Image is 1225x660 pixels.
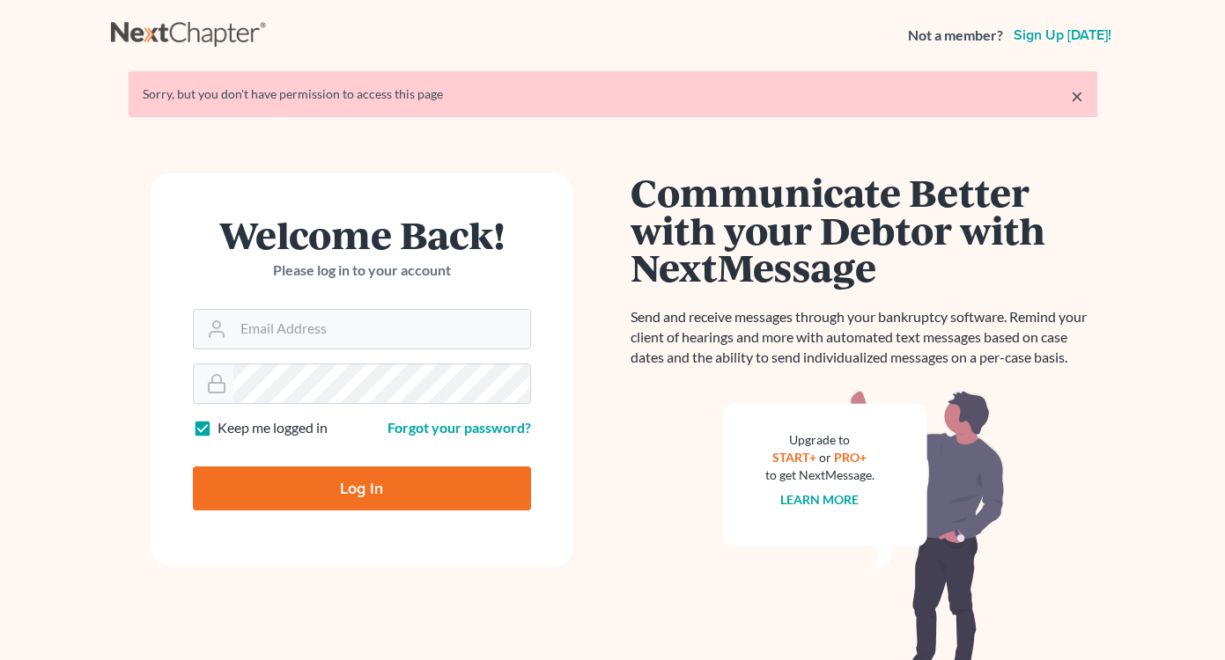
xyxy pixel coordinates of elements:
div: Sorry, but you don't have permission to access this page [143,85,1083,103]
p: Send and receive messages through your bankruptcy software. Remind your client of hearings and mo... [631,307,1097,368]
input: Log In [193,466,531,510]
div: Upgrade to [765,431,874,449]
h1: Communicate Better with your Debtor with NextMessage [631,173,1097,286]
p: Please log in to your account [193,260,531,281]
a: Forgot your password? [387,419,531,436]
a: Learn more [780,492,859,507]
a: PRO+ [834,450,867,465]
strong: Not a member? [908,26,1003,46]
span: or [819,450,831,465]
a: START+ [772,450,816,465]
a: × [1071,85,1083,106]
div: to get NextMessage. [765,466,874,484]
label: Keep me logged in [218,418,328,438]
a: Sign up [DATE]! [1010,28,1115,42]
input: Email Address [233,310,530,348]
h1: Welcome Back! [193,216,531,253]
